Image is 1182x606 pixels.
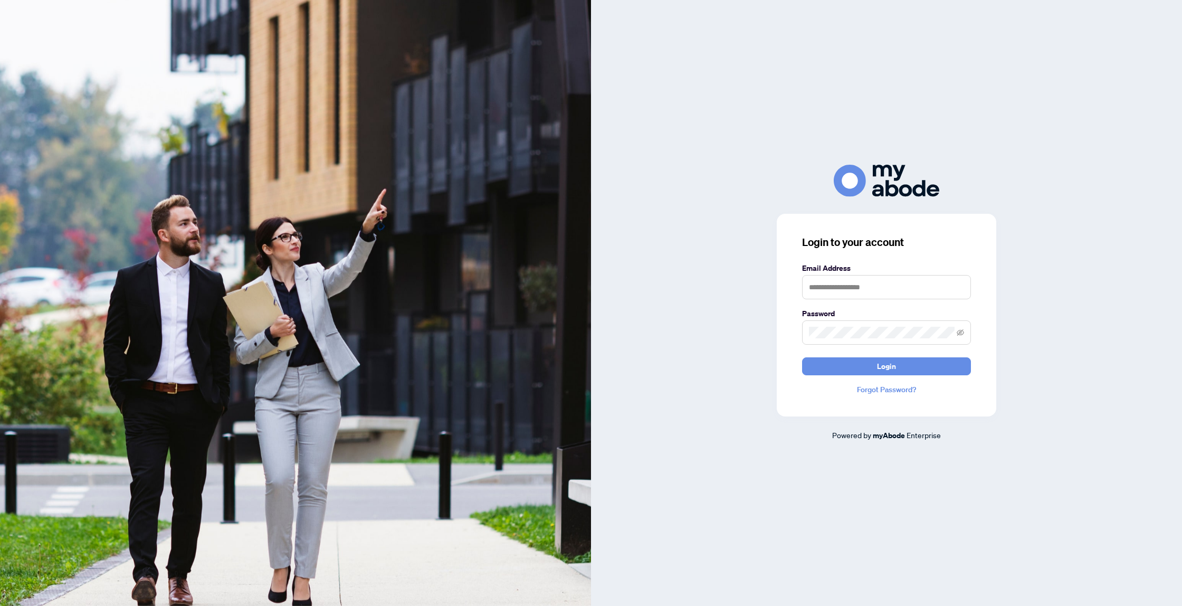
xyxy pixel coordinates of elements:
a: myAbode [873,430,905,441]
label: Email Address [802,262,971,274]
button: Login [802,357,971,375]
span: Enterprise [907,430,941,440]
span: Login [877,358,896,375]
span: eye-invisible [957,329,964,336]
a: Forgot Password? [802,384,971,395]
label: Password [802,308,971,319]
h3: Login to your account [802,235,971,250]
span: Powered by [832,430,871,440]
img: ma-logo [834,165,939,197]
